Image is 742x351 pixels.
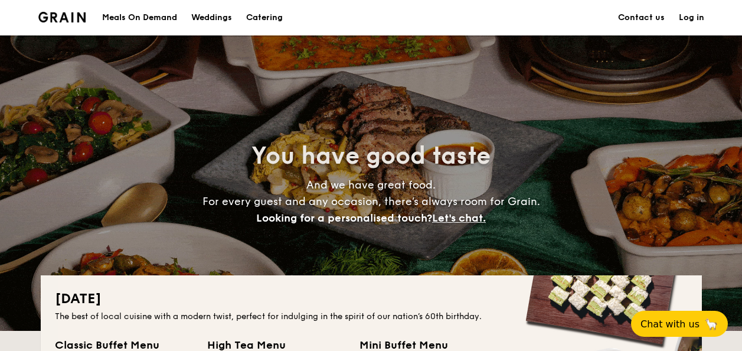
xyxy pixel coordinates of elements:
h2: [DATE] [55,290,688,308]
div: The best of local cuisine with a modern twist, perfect for indulging in the spirit of our nation’... [55,311,688,323]
span: You have good taste [251,142,491,170]
span: 🦙 [704,317,718,331]
span: And we have great food. For every guest and any occasion, there’s always room for Grain. [202,178,540,225]
button: Chat with us🦙 [631,311,728,337]
span: Looking for a personalised touch? [256,212,432,225]
span: Chat with us [640,318,699,330]
img: Grain [38,12,86,22]
span: Let's chat. [432,212,486,225]
a: Logotype [38,12,86,22]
